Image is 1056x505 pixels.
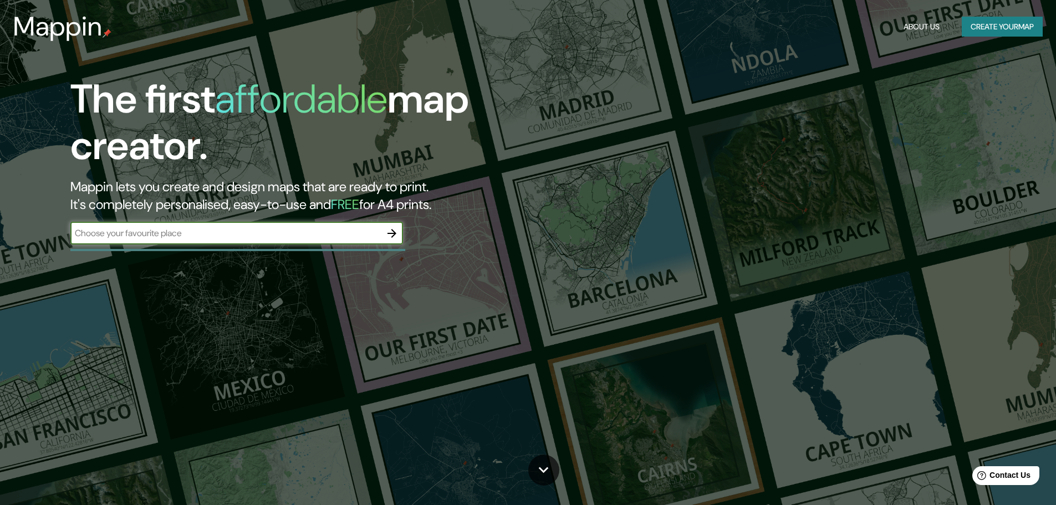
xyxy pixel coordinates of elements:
h1: The first map creator. [70,76,599,178]
h5: FREE [331,196,359,213]
iframe: Help widget launcher [957,462,1044,493]
img: mappin-pin [103,29,111,38]
button: About Us [899,17,944,37]
button: Create yourmap [962,17,1043,37]
h2: Mappin lets you create and design maps that are ready to print. It's completely personalised, eas... [70,178,599,213]
input: Choose your favourite place [70,227,381,239]
h3: Mappin [13,11,103,42]
h1: affordable [215,73,387,125]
